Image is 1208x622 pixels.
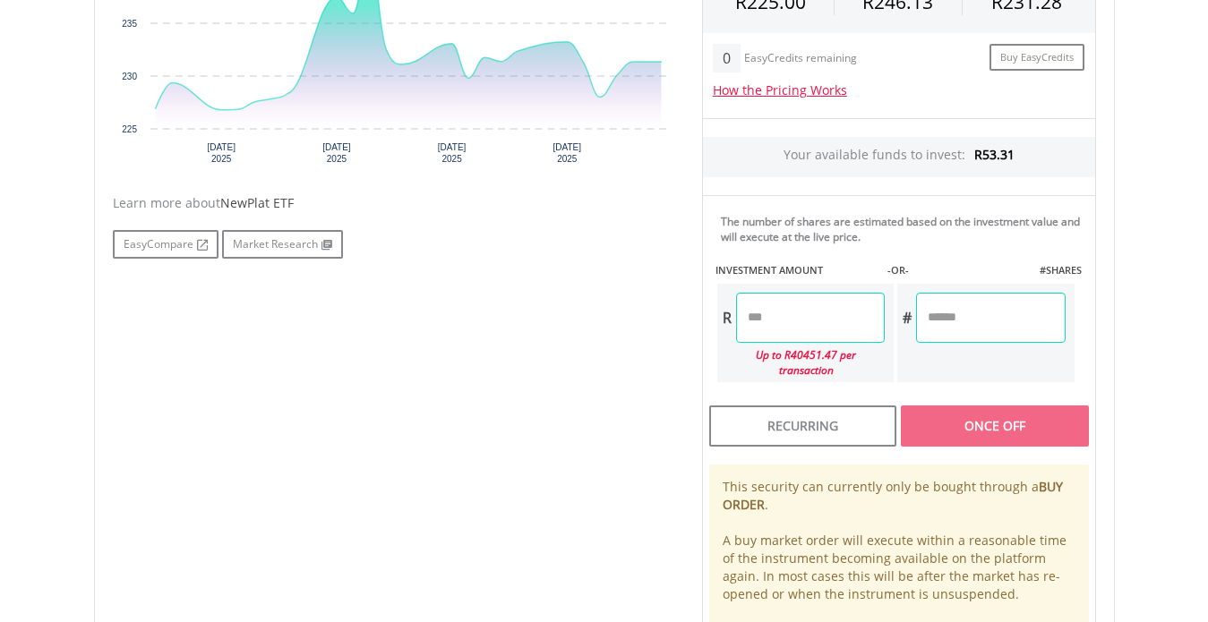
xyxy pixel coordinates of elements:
[113,194,675,212] div: Learn more about
[322,142,351,164] text: [DATE] 2025
[1040,263,1082,277] label: #SHARES
[122,19,137,29] text: 235
[715,263,823,277] label: INVESTMENT AMOUNT
[220,194,294,211] span: NewPlat ETF
[122,124,137,134] text: 225
[721,214,1088,244] div: The number of shares are estimated based on the investment value and will execute at the live price.
[553,142,581,164] text: [DATE] 2025
[717,343,886,382] div: Up to R40451.47 per transaction
[122,72,137,81] text: 230
[990,44,1084,72] a: Buy EasyCredits
[713,44,741,72] div: 0
[113,230,218,259] a: EasyCompare
[207,142,236,164] text: [DATE] 2025
[723,478,1063,513] b: BUY ORDER
[887,263,909,277] label: -OR-
[744,52,857,67] div: EasyCredits remaining
[713,81,847,98] a: How the Pricing Works
[222,230,343,259] a: Market Research
[703,137,1095,177] div: Your available funds to invest:
[974,146,1015,163] span: R53.31
[717,293,736,343] div: R
[709,405,896,447] div: Recurring
[437,142,466,164] text: [DATE] 2025
[901,405,1088,447] div: Once Off
[897,293,916,343] div: #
